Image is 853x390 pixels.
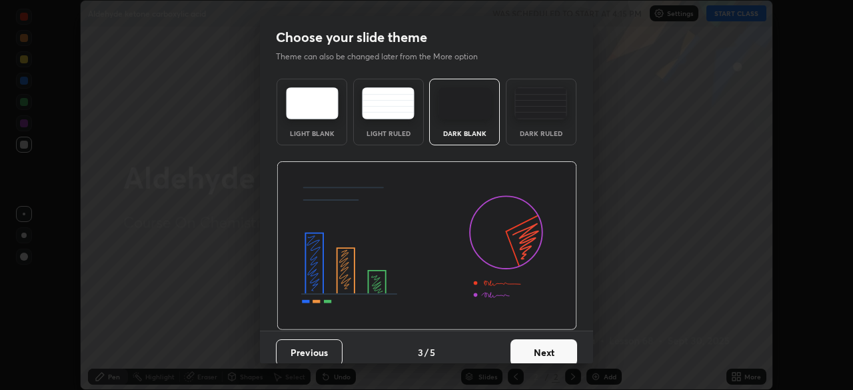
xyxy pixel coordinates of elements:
h4: / [425,345,428,359]
p: Theme can also be changed later from the More option [276,51,492,63]
h4: 3 [418,345,423,359]
button: Previous [276,339,343,366]
img: lightRuledTheme.5fabf969.svg [362,87,415,119]
img: darkRuledTheme.de295e13.svg [514,87,567,119]
img: darkTheme.f0cc69e5.svg [438,87,491,119]
img: darkThemeBanner.d06ce4a2.svg [277,161,577,331]
div: Light Blank [285,130,339,137]
div: Light Ruled [362,130,415,137]
div: Dark Blank [438,130,491,137]
h4: 5 [430,345,435,359]
div: Dark Ruled [514,130,568,137]
h2: Choose your slide theme [276,29,427,46]
img: lightTheme.e5ed3b09.svg [286,87,339,119]
button: Next [510,339,577,366]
